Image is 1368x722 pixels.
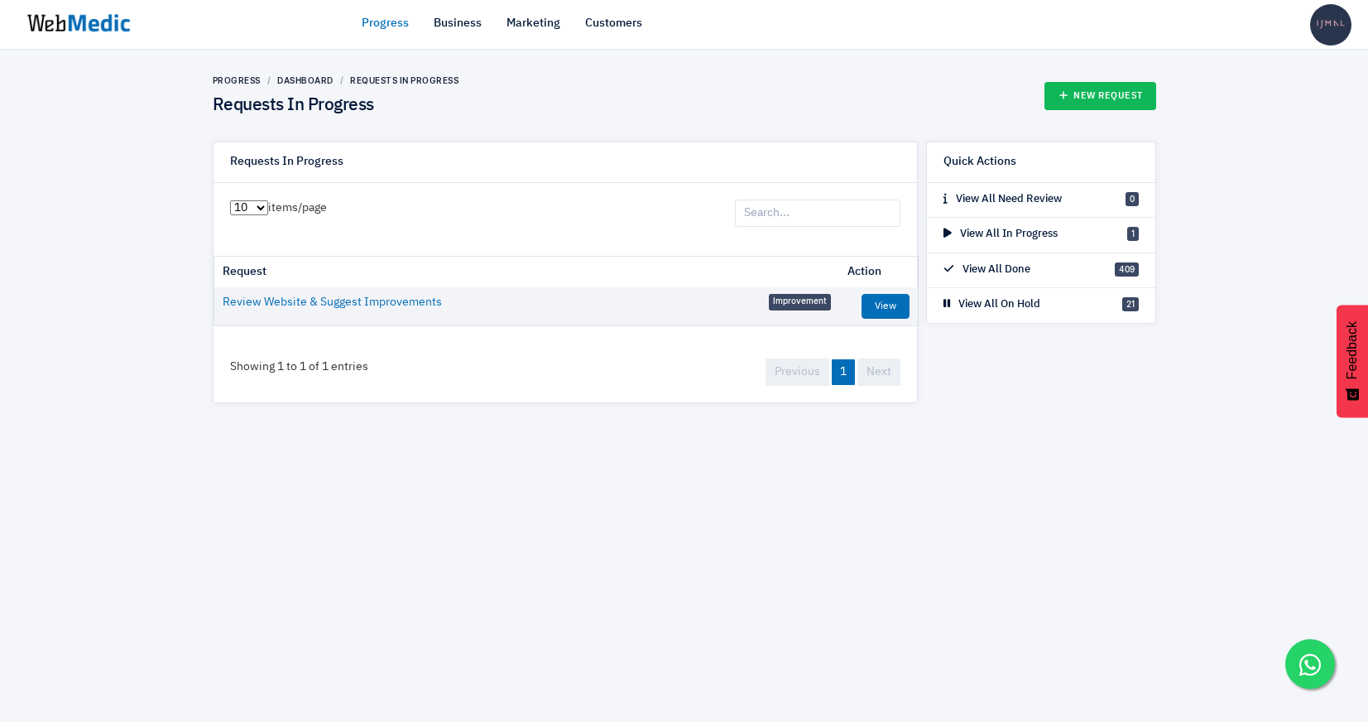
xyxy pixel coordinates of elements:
a: Progress [213,75,261,85]
a: Progress [362,15,409,32]
span: 0 [1126,192,1139,206]
span: 1 [1127,227,1139,241]
th: Action [839,257,918,287]
p: View All On Hold [943,296,1040,313]
a: Next [857,359,900,386]
a: Marketing [506,15,560,32]
span: 21 [1122,297,1139,311]
a: Customers [585,15,642,32]
h6: Quick Actions [943,155,1016,170]
a: New Request [1044,82,1156,110]
div: Showing 1 to 1 of 1 entries [214,342,385,392]
a: Review Website & Suggest Improvements [223,294,442,311]
label: items/page [230,200,327,217]
p: View All Done [943,262,1030,278]
a: Requests In Progress [350,75,458,85]
a: View [862,294,910,319]
a: 1 [832,359,855,385]
p: View All In Progress [943,226,1058,243]
nav: breadcrumb [213,75,459,87]
th: Request [214,257,840,287]
span: 409 [1115,262,1139,277]
a: Dashboard [277,75,334,85]
span: Improvement [769,294,831,310]
input: Search... [735,200,900,228]
h4: Requests In Progress [213,95,459,117]
a: Business [434,15,482,32]
a: Previous [766,359,829,386]
h6: Requests In Progress [230,155,343,170]
span: Feedback [1345,321,1360,379]
p: View All Need Review [943,191,1062,208]
button: Feedback - Show survey [1337,305,1368,417]
select: items/page [230,200,268,215]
